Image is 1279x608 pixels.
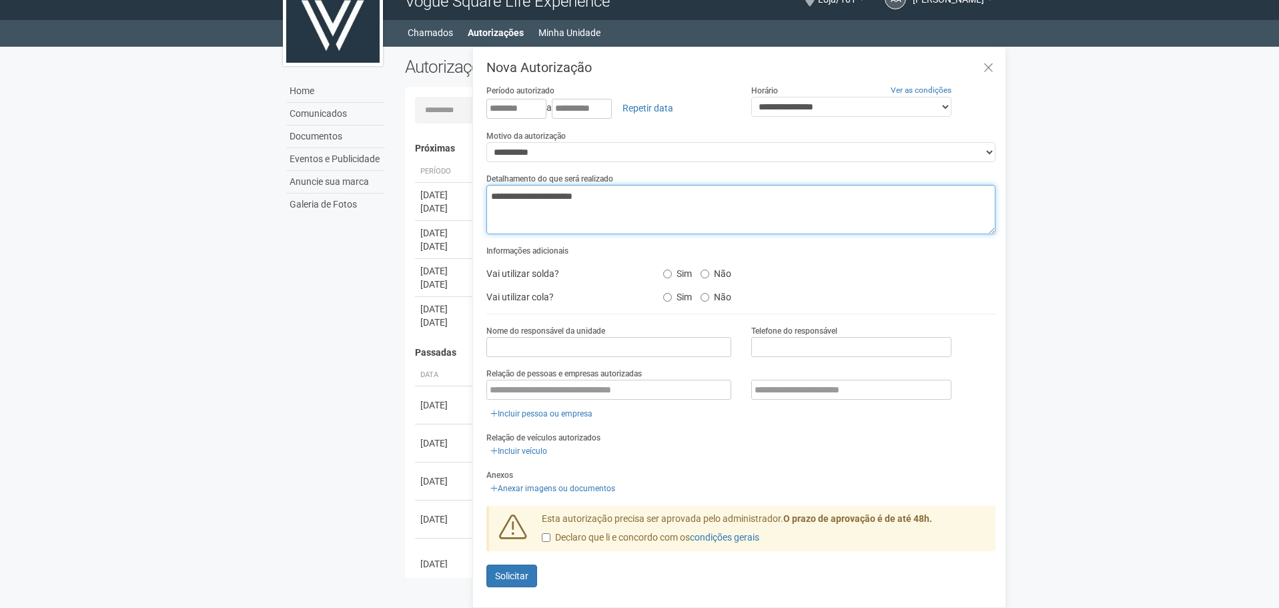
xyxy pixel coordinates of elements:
div: Esta autorização precisa ser aprovada pelo administrador. [532,513,996,551]
input: Não [701,293,709,302]
input: Não [701,270,709,278]
a: Incluir veículo [486,444,551,459]
input: Declaro que li e concordo com oscondições gerais [542,533,550,542]
label: Informações adicionais [486,245,568,257]
div: [DATE] [420,240,470,253]
label: Telefone do responsável [751,325,837,337]
a: Chamados [408,23,453,42]
h2: Autorizações [405,57,691,77]
label: Declaro que li e concordo com os [542,531,759,545]
div: [DATE] [420,398,470,412]
h3: Nova Autorização [486,61,995,74]
label: Motivo da autorização [486,130,566,142]
div: [DATE] [420,302,470,316]
strong: O prazo de aprovação é de até 48h. [783,513,932,524]
div: [DATE] [420,436,470,450]
a: Comunicados [286,103,385,125]
a: Documentos [286,125,385,148]
div: [DATE] [420,188,470,202]
div: Vai utilizar solda? [476,264,653,284]
div: [DATE] [420,557,470,571]
label: Relação de pessoas e empresas autorizadas [486,368,642,380]
div: [DATE] [420,202,470,215]
a: Home [286,80,385,103]
div: [DATE] [420,264,470,278]
a: Incluir pessoa ou empresa [486,406,596,421]
div: [DATE] [420,226,470,240]
label: Horário [751,85,778,97]
label: Anexos [486,469,513,481]
div: [DATE] [420,513,470,526]
a: Repetir data [614,97,682,119]
a: Galeria de Fotos [286,194,385,216]
div: a [486,97,731,119]
label: Não [701,264,731,280]
label: Sim [663,264,692,280]
label: Sim [663,287,692,303]
div: [DATE] [420,475,470,488]
span: Solicitar [495,571,528,581]
input: Sim [663,293,672,302]
label: Nome do responsável da unidade [486,325,605,337]
a: Autorizações [468,23,524,42]
label: Detalhamento do que será realizado [486,173,613,185]
th: Período [415,161,475,183]
a: Anuncie sua marca [286,171,385,194]
a: Eventos e Publicidade [286,148,385,171]
a: condições gerais [690,532,759,543]
label: Período autorizado [486,85,554,97]
a: Anexar imagens ou documentos [486,481,619,496]
label: Relação de veículos autorizados [486,432,600,444]
div: Vai utilizar cola? [476,287,653,307]
a: Ver as condições [891,85,951,95]
h4: Próximas [415,143,987,154]
label: Não [701,287,731,303]
th: Data [415,364,475,386]
a: Minha Unidade [538,23,600,42]
div: [DATE] [420,278,470,291]
input: Sim [663,270,672,278]
div: [DATE] [420,316,470,329]
button: Solicitar [486,565,537,587]
h4: Passadas [415,348,987,358]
